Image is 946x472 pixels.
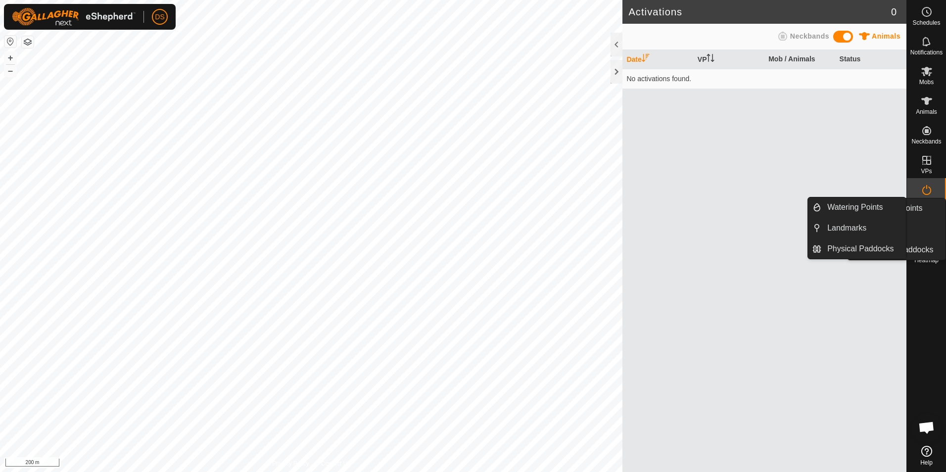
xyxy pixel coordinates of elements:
[12,8,136,26] img: Gallagher Logo
[272,459,309,468] a: Privacy Policy
[821,197,906,217] a: Watering Points
[912,20,940,26] span: Schedules
[808,239,906,259] li: Physical Paddocks
[622,69,906,89] td: No activations found.
[4,36,16,47] button: Reset Map
[914,257,939,263] span: Heatmap
[155,12,164,22] span: DS
[827,243,894,255] span: Physical Paddocks
[622,50,693,69] th: Date
[910,49,943,55] span: Notifications
[628,6,891,18] h2: Activations
[827,222,866,234] span: Landmarks
[790,32,829,40] span: Neckbands
[694,50,764,69] th: VP
[808,218,906,238] li: Landmarks
[22,36,34,48] button: Map Layers
[821,218,906,238] a: Landmarks
[836,50,906,69] th: Status
[911,139,941,144] span: Neckbands
[912,413,942,442] div: Open chat
[827,201,883,213] span: Watering Points
[872,32,900,40] span: Animals
[321,459,350,468] a: Contact Us
[916,109,937,115] span: Animals
[4,52,16,64] button: +
[4,65,16,77] button: –
[891,4,897,19] span: 0
[921,168,932,174] span: VPs
[907,442,946,470] a: Help
[808,197,906,217] li: Watering Points
[821,239,906,259] a: Physical Paddocks
[764,50,835,69] th: Mob / Animals
[920,460,933,466] span: Help
[707,55,714,63] p-sorticon: Activate to sort
[642,55,650,63] p-sorticon: Activate to sort
[919,79,934,85] span: Mobs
